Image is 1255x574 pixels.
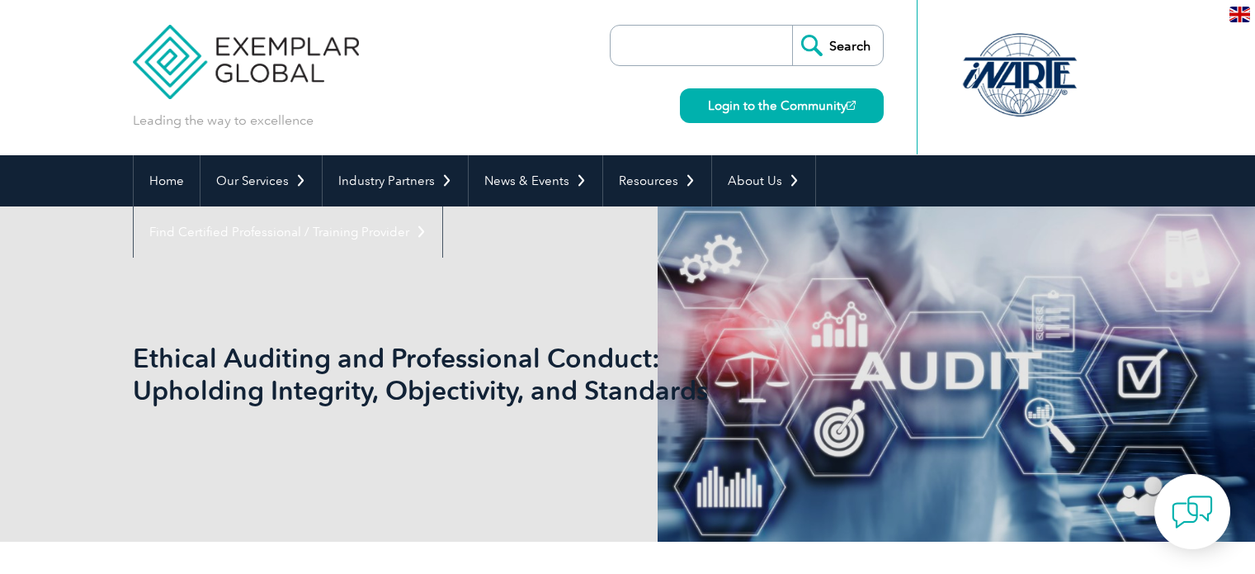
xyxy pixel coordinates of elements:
a: Our Services [201,155,322,206]
a: News & Events [469,155,602,206]
a: Resources [603,155,711,206]
a: Home [134,155,200,206]
img: open_square.png [847,101,856,110]
a: Find Certified Professional / Training Provider [134,206,442,258]
img: en [1229,7,1250,22]
h1: Ethical Auditing and Professional Conduct: Upholding Integrity, Objectivity, and Standards [133,342,767,406]
p: Leading the way to excellence [133,111,314,130]
a: Industry Partners [323,155,468,206]
a: About Us [712,155,815,206]
input: Search [792,26,883,65]
img: contact-chat.png [1172,491,1213,533]
a: Login to the Community [680,88,884,123]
